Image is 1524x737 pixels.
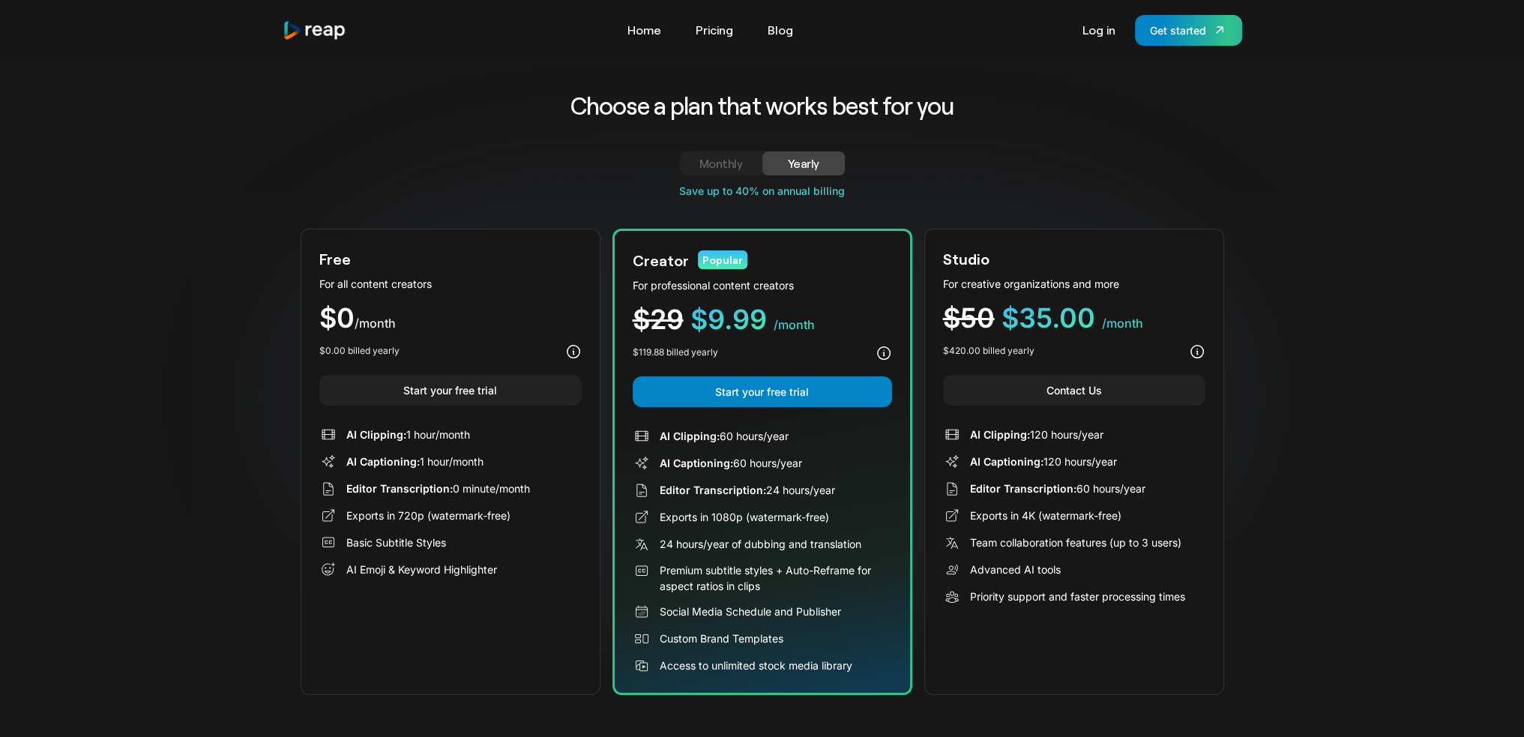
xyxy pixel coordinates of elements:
[660,658,852,673] div: Access to unlimited stock media library
[970,562,1061,577] div: Advanced AI tools
[346,454,484,469] div: 1 hour/month
[698,154,744,172] div: Monthly
[688,18,741,42] a: Pricing
[283,20,347,40] img: reap logo
[283,20,347,40] a: home
[660,455,802,471] div: 60 hours/year
[943,375,1205,406] a: Contact Us
[660,509,829,525] div: Exports in 1080p (watermark-free)
[660,428,789,444] div: 60 hours/year
[660,482,835,498] div: 24 hours/year
[690,303,767,336] span: $9.99
[970,482,1076,495] span: Editor Transcription:
[620,18,669,42] a: Home
[633,249,689,271] div: Creator
[453,90,1071,121] h2: Choose a plan that works best for you
[1135,15,1242,46] a: Get started
[319,344,400,358] div: $0.00 billed yearly
[346,427,470,442] div: 1 hour/month
[970,455,1043,468] span: AI Captioning:
[943,344,1034,358] div: $420.00 billed yearly
[660,430,720,442] span: AI Clipping:
[319,304,582,332] div: $0
[633,277,892,293] div: For professional content creators
[633,376,892,407] a: Start your free trial
[346,428,406,441] span: AI Clipping:
[319,276,582,292] div: For all content creators
[760,18,801,42] a: Blog
[346,562,497,577] div: AI Emoji & Keyword Highlighter
[660,484,766,496] span: Editor Transcription:
[698,250,747,269] div: Popular
[355,316,396,331] span: /month
[346,508,510,523] div: Exports in 720p (watermark-free)
[970,535,1181,550] div: Team collaboration features (up to 3 users)
[943,301,995,334] span: $50
[780,154,827,172] div: Yearly
[970,428,1030,441] span: AI Clipping:
[1002,301,1095,334] span: $35.00
[660,536,861,552] div: 24 hours/year of dubbing and translation
[1102,316,1143,331] span: /month
[660,604,841,619] div: Social Media Schedule and Publisher
[660,631,783,646] div: Custom Brand Templates
[970,589,1185,604] div: Priority support and faster processing times
[943,276,1205,292] div: For creative organizations and more
[319,375,582,406] a: Start your free trial
[633,303,684,336] span: $29
[970,481,1145,496] div: 60 hours/year
[301,183,1224,199] div: Save up to 40% on annual billing
[660,457,733,469] span: AI Captioning:
[660,562,892,594] div: Premium subtitle styles + Auto-Reframe for aspect ratios in clips
[970,508,1121,523] div: Exports in 4K (watermark-free)
[970,454,1117,469] div: 120 hours/year
[943,247,990,270] div: Studio
[1150,22,1206,38] div: Get started
[1075,18,1123,42] a: Log in
[346,535,446,550] div: Basic Subtitle Styles
[970,427,1103,442] div: 120 hours/year
[346,481,530,496] div: 0 minute/month
[319,247,351,270] div: Free
[633,346,718,359] div: $119.88 billed yearly
[346,482,453,495] span: Editor Transcription:
[346,455,420,468] span: AI Captioning:
[774,317,815,332] span: /month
